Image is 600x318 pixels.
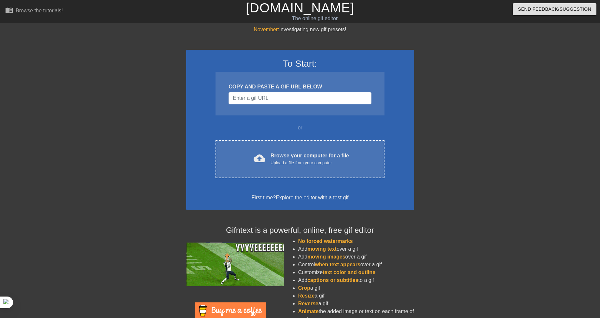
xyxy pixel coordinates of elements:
[254,27,279,32] span: November:
[271,160,349,166] div: Upload a file from your computer
[298,269,414,276] li: Customize
[298,261,414,269] li: Control over a gif
[195,58,406,69] h3: To Start:
[246,1,354,15] a: [DOMAIN_NAME]
[323,270,375,275] span: text color and outline
[271,152,349,166] div: Browse your computer for a file
[229,92,371,104] input: Username
[298,309,319,314] span: Animate
[254,152,265,164] span: cloud_upload
[186,26,414,33] div: Investigating new gif presets!
[307,246,337,252] span: moving text
[298,292,414,300] li: a gif
[298,253,414,261] li: Add over a gif
[195,194,406,202] div: First time?
[186,226,414,235] h4: Gifntext is a powerful, online, free gif editor
[298,300,414,308] li: a gif
[307,277,358,283] span: captions or subtitles
[5,6,13,14] span: menu_book
[298,238,353,244] span: No forced watermarks
[298,276,414,284] li: Add to a gif
[298,293,315,298] span: Resize
[16,8,63,13] div: Browse the tutorials!
[229,83,371,91] div: COPY AND PASTE A GIF URL BELOW
[307,254,345,259] span: moving images
[298,284,414,292] li: a gif
[203,15,426,22] div: The online gif editor
[518,5,591,13] span: Send Feedback/Suggestion
[298,301,318,306] span: Reverse
[186,243,284,286] img: football_small.gif
[298,245,414,253] li: Add over a gif
[315,262,360,267] span: when text appears
[5,6,63,16] a: Browse the tutorials!
[276,195,348,200] a: Explore the editor with a test gif
[203,124,397,132] div: or
[298,285,310,291] span: Crop
[513,3,596,15] button: Send Feedback/Suggestion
